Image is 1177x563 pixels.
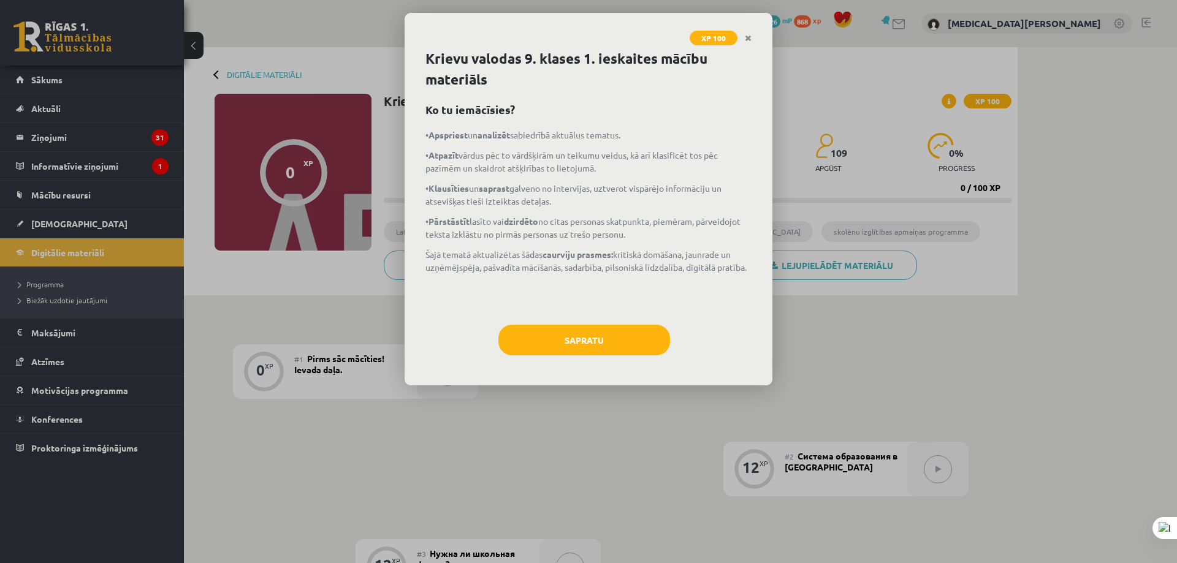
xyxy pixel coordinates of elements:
strong: Klausīties [429,183,469,194]
strong: Apspriest [429,129,468,140]
span: XP 100 [690,31,737,45]
p: • lasīto vai no citas personas skatpunkta, piemēram, pārveidojot teksta izklāstu no pirmās person... [425,215,752,241]
p: • un galveno no intervijas, uztverot vispārējo informāciju un atsevišķas tieši izteiktas detaļas. [425,182,752,208]
a: Close [737,26,759,50]
strong: Pārstāstīt [429,216,470,227]
p: • un sabiedrībā aktuālus tematus. [425,129,752,142]
p: Šajā tematā aktualizētas šādas kritiskā domāšana, jaunrade un uzņēmējspēja, pašvadīta mācīšanās, ... [425,248,752,274]
strong: analizēt [478,129,510,140]
strong: dzirdēto [504,216,538,227]
p: • vārdus pēc to vārdšķirām un teikumu veidus, kā arī klasificēt tos pēc pazīmēm un skaidrot atšķi... [425,149,752,175]
h2: Ko tu iemācīsies? [425,101,752,118]
button: Sapratu [498,325,670,355]
strong: saprast [479,183,509,194]
h1: Krievu valodas 9. klases 1. ieskaites mācību materiāls [425,48,752,90]
strong: Atpazīt [429,149,459,161]
strong: caurviju prasmes: [543,249,613,260]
